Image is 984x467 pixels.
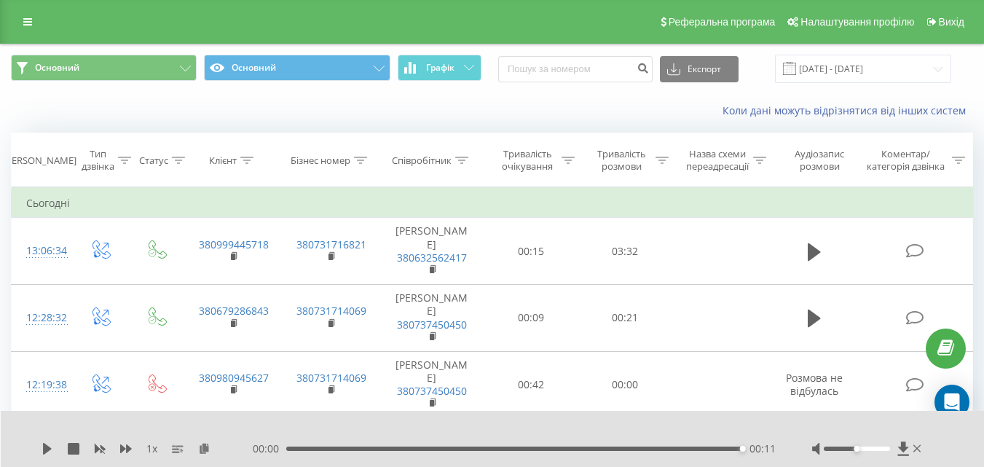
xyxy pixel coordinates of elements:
a: 380737450450 [397,318,467,331]
input: Пошук за номером [498,56,653,82]
button: Експорт [660,56,739,82]
a: 380731714069 [296,371,366,385]
a: 380980945627 [199,371,269,385]
div: Тривалість очікування [497,148,558,173]
span: 1 x [146,442,157,456]
button: Основний [204,55,390,81]
td: 00:00 [578,351,672,418]
td: 00:21 [578,285,672,352]
div: Статус [139,154,168,167]
td: 00:15 [484,218,578,285]
span: Реферальна програма [669,16,776,28]
div: Тип дзвінка [82,148,114,173]
div: Клієнт [209,154,237,167]
div: Accessibility label [854,446,859,452]
td: 03:32 [578,218,672,285]
div: Тривалість розмови [591,148,652,173]
td: [PERSON_NAME] [379,218,484,285]
div: Назва схеми переадресації [685,148,749,173]
span: Вихід [939,16,964,28]
td: [PERSON_NAME] [379,285,484,352]
td: [PERSON_NAME] [379,351,484,418]
a: Коли дані можуть відрізнятися вiд інших систем [723,103,973,117]
span: Розмова не відбулась [786,371,843,398]
div: Співробітник [392,154,452,167]
div: 12:28:32 [26,304,57,332]
div: Open Intercom Messenger [934,385,969,420]
span: Основний [35,62,79,74]
div: Бізнес номер [291,154,350,167]
div: 13:06:34 [26,237,57,265]
span: 00:11 [749,442,776,456]
span: 00:00 [253,442,286,456]
a: 380679286843 [199,304,269,318]
a: 380737450450 [397,384,467,398]
button: Графік [398,55,481,81]
td: 00:42 [484,351,578,418]
a: 380999445718 [199,238,269,251]
div: 12:19:38 [26,371,57,399]
a: 380632562417 [397,251,467,264]
div: Коментар/категорія дзвінка [863,148,948,173]
div: [PERSON_NAME] [3,154,76,167]
a: 380731714069 [296,304,366,318]
span: Налаштування профілю [800,16,914,28]
span: Графік [426,63,454,73]
div: Аудіозапис розмови [783,148,857,173]
a: 380731716821 [296,238,366,251]
td: 00:09 [484,285,578,352]
div: Accessibility label [740,446,746,452]
button: Основний [11,55,197,81]
td: Сьогодні [12,189,973,218]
